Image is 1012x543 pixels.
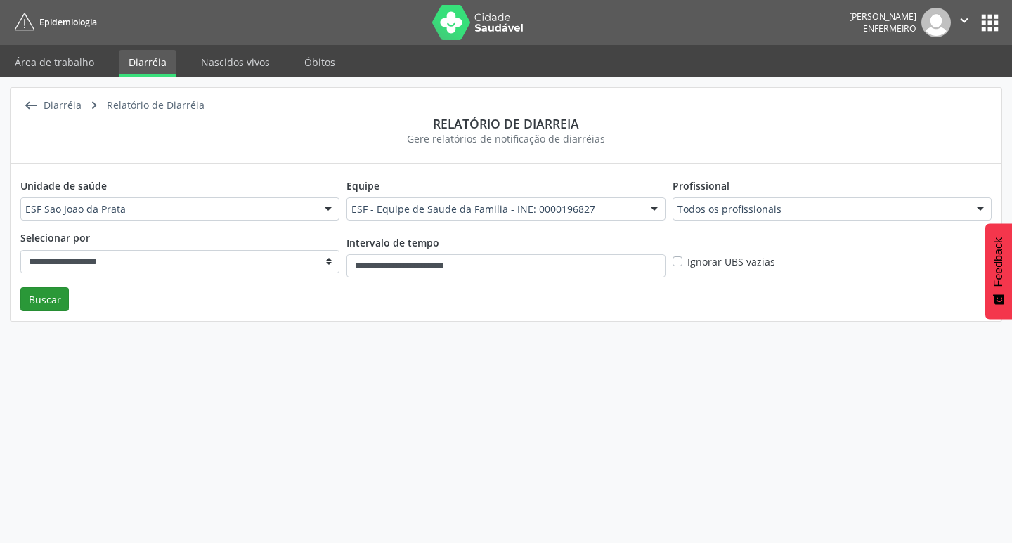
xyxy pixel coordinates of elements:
[978,11,1002,35] button: apps
[119,50,176,77] a: Diarréia
[84,96,104,116] i: 
[992,237,1005,287] span: Feedback
[351,202,637,216] span: ESF - Equipe de Saude da Familia - INE: 0000196827
[346,230,439,254] label: Intervalo de tempo
[346,174,379,197] label: Equipe
[849,11,916,22] div: [PERSON_NAME]
[191,50,280,74] a: Nascidos vivos
[20,230,339,249] legend: Selecionar por
[20,116,992,131] div: Relatório de diarreia
[10,11,97,34] a: Epidemiologia
[20,131,992,146] div: Gere relatórios de notificação de diarréias
[951,8,978,37] button: 
[5,50,104,74] a: Área de trabalho
[20,96,84,116] a:  Diarréia
[677,202,963,216] span: Todos os profissionais
[39,16,97,28] span: Epidemiologia
[673,174,729,197] label: Profissional
[687,254,775,269] label: Ignorar UBS vazias
[41,96,84,116] div: Diarréia
[985,223,1012,319] button: Feedback - Mostrar pesquisa
[104,96,207,116] div: Relatório de Diarréia
[20,96,41,116] i: 
[956,13,972,28] i: 
[20,174,107,197] label: Unidade de saúde
[863,22,916,34] span: Enfermeiro
[921,8,951,37] img: img
[294,50,345,74] a: Óbitos
[20,287,69,311] button: Buscar
[84,96,207,116] a:  Relatório de Diarréia
[25,202,311,216] span: ESF Sao Joao da Prata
